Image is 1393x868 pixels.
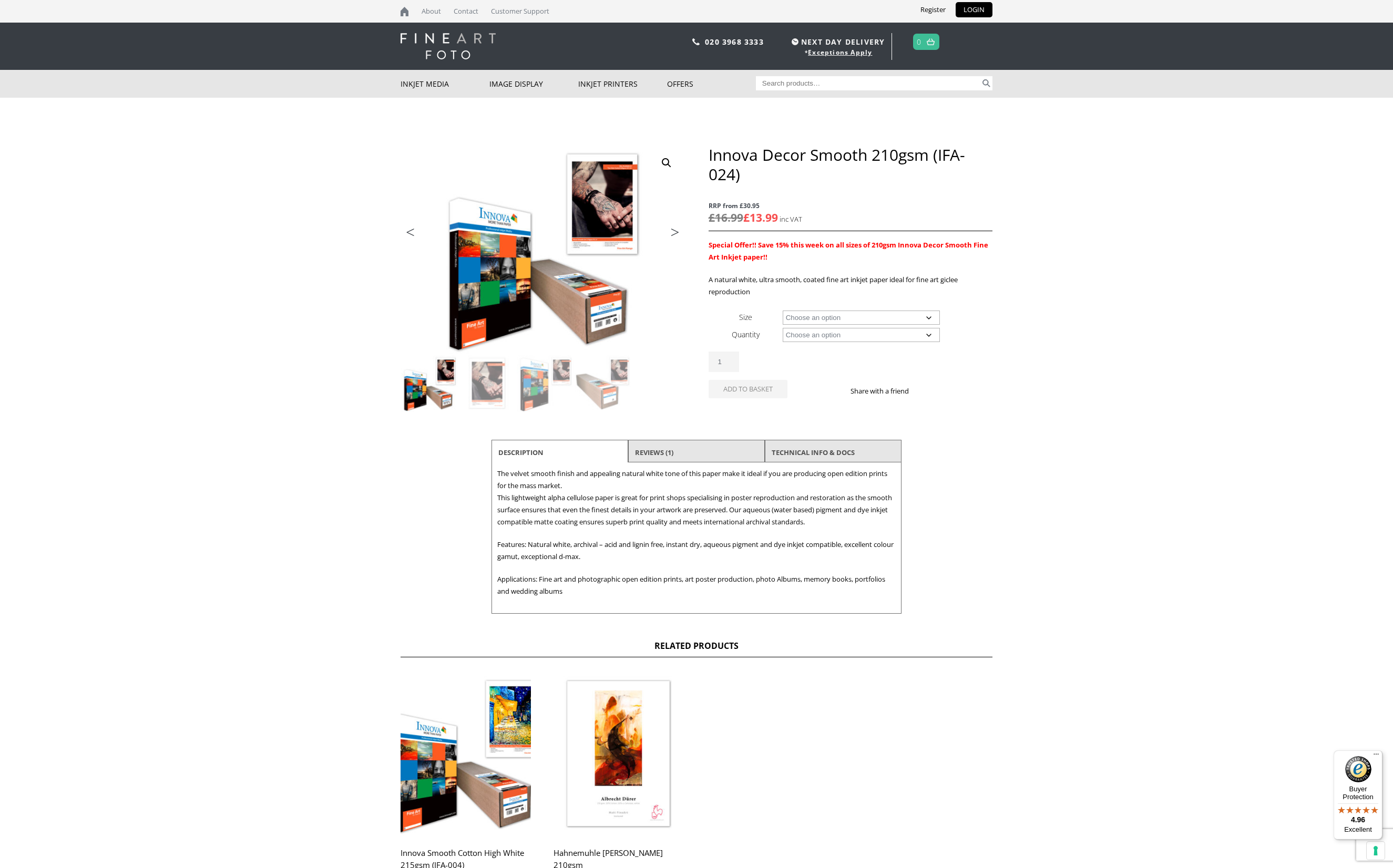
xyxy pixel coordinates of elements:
[917,34,921,49] a: 0
[401,673,531,836] img: Innova Smooth Cotton High White 215gsm (IFA-004)
[789,36,885,48] span: NEXT DAY DELIVERY
[1345,756,1371,782] img: Trusted Shops Trustmark
[927,38,935,45] img: basket.svg
[739,312,752,322] label: Size
[667,70,756,98] a: Offers
[578,70,667,98] a: Inkjet Printers
[709,210,743,225] bdi: 16.99
[709,145,992,184] h1: Innova Decor Smooth 210gsm (IFA-024)
[1334,785,1382,801] p: Buyer Protection
[1367,842,1385,860] button: Your consent preferences for tracking technologies
[459,355,516,412] img: Innova Decor Smooth 210gsm (IFA-024) - Image 2
[657,153,676,172] a: View full-screen image gallery
[401,33,496,59] img: logo-white.svg
[489,70,578,98] a: Image Display
[709,240,988,262] span: Special Offer!! Save 15% this week on all sizes of 210gsm Innova Decor Smooth Fine Art Inkjet pap...
[692,38,700,45] img: phone.svg
[401,640,992,657] h2: Related products
[497,539,896,563] p: Features: Natural white, archival – acid and lignin free, instant dry, aqueous pigment and dye in...
[1370,750,1382,763] button: Menu
[497,573,896,597] p: Applications: Fine art and photographic open edition prints, art poster production, photo Albums,...
[732,329,760,339] label: Quantity
[709,210,715,225] span: £
[934,387,943,395] img: twitter sharing button
[401,355,458,412] img: Innova Decor Smooth 210gsm (IFA-024)
[1334,825,1382,834] p: Excellent
[635,443,673,462] a: Reviews (1)
[792,38,798,45] img: time.svg
[709,352,739,372] input: Product quantity
[709,380,787,398] button: Add to basket
[575,355,631,412] img: Innova Decor Smooth 210gsm (IFA-024) - Image 4
[1334,750,1382,840] button: Trusted Shops TrustmarkBuyer Protection4.96Excellent
[808,48,872,57] a: Exceptions Apply
[913,2,954,17] a: Register
[1351,815,1365,824] span: 4.96
[498,443,544,462] a: Description
[980,76,992,90] button: Search
[756,76,981,90] input: Search products…
[709,274,992,298] p: A natural white, ultra smooth, coated fine art inkjet paper ideal for fine art giclee reproduction
[947,387,955,395] img: email sharing button
[921,387,930,395] img: facebook sharing button
[851,385,921,397] p: Share with a friend
[517,355,573,412] img: Innova Decor Smooth 210gsm (IFA-024) - Image 3
[956,2,992,17] a: LOGIN
[401,70,489,98] a: Inkjet Media
[743,210,778,225] bdi: 13.99
[772,443,855,462] a: TECHNICAL INFO & DOCS
[709,200,992,212] span: RRP from £30.95
[705,37,764,47] a: 020 3968 3333
[497,468,896,528] p: The velvet smooth finish and appealing natural white tone of this paper make it ideal if you are ...
[554,673,684,836] img: Hahnemuhle Albrecht Durer 210gsm
[743,210,750,225] span: £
